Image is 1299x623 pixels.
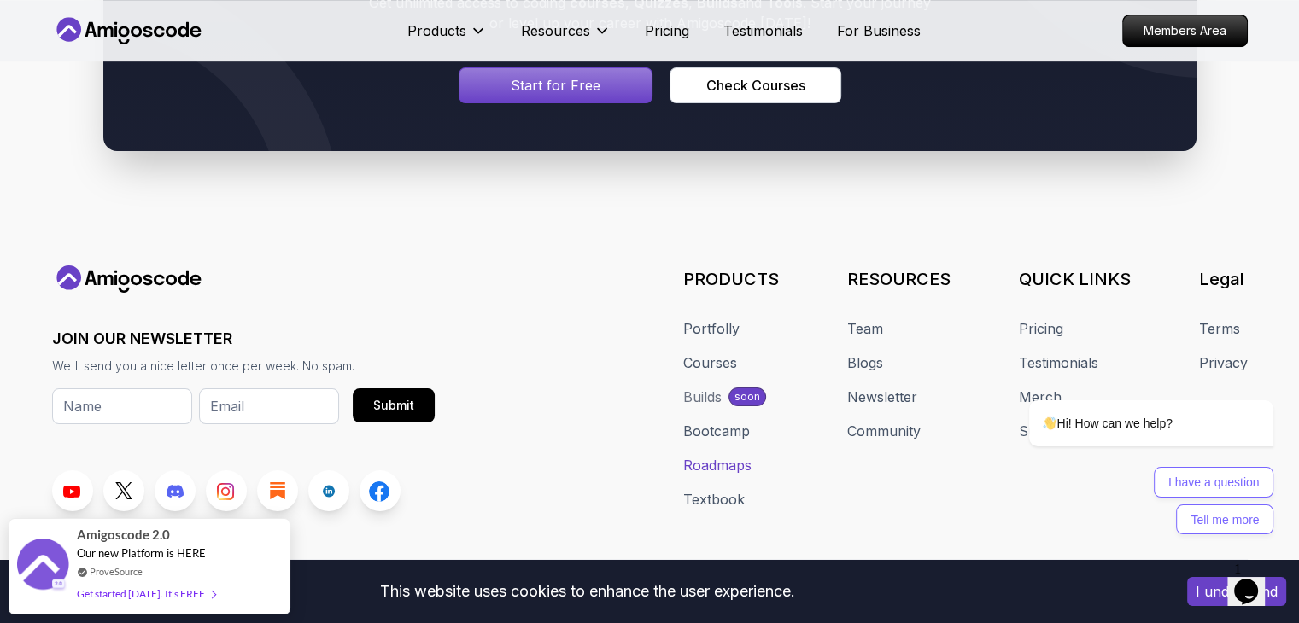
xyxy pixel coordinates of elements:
[407,20,487,55] button: Products
[683,455,752,475] a: Roadmaps
[77,525,170,544] span: Amigoscode 2.0
[1227,555,1282,606] iframe: chat widget
[847,318,883,339] a: Team
[723,20,803,41] a: Testimonials
[683,489,745,509] a: Textbook
[1122,15,1248,47] a: Members Area
[974,247,1282,546] iframe: chat widget
[683,267,779,291] h3: PRODUCTS
[52,327,435,351] h3: JOIN OUR NEWSLETTER
[52,358,435,375] p: We'll send you a nice letter once per week. No spam.
[847,421,921,441] a: Community
[1123,15,1247,46] p: Members Area
[199,388,339,424] input: Email
[206,470,247,511] a: Instagram link
[511,75,600,96] p: Start for Free
[847,267,951,291] h3: RESOURCES
[847,387,917,407] a: Newsletter
[90,564,143,579] a: ProveSource
[308,470,349,511] a: LinkedIn link
[521,20,590,41] p: Resources
[837,20,921,41] a: For Business
[77,584,215,603] div: Get started [DATE]. It's FREE
[683,421,750,441] a: Bootcamp
[847,352,883,373] a: Blogs
[52,470,93,511] a: Youtube link
[683,352,737,373] a: Courses
[683,318,740,339] a: Portfolly
[670,67,840,103] button: Check Courses
[705,75,805,96] div: Check Courses
[360,470,401,511] a: Facebook link
[52,388,192,424] input: Name
[13,573,1161,610] div: This website uses cookies to enhance the user experience.
[521,20,611,55] button: Resources
[1187,577,1286,606] button: Accept cookies
[670,67,840,103] a: Courses page
[257,470,298,511] a: Blog link
[645,20,689,41] a: Pricing
[17,539,68,594] img: provesource social proof notification image
[459,67,653,103] a: Signin page
[683,387,722,407] div: Builds
[103,470,144,511] a: Twitter link
[407,20,466,41] p: Products
[373,397,414,414] div: Submit
[155,470,196,511] a: Discord link
[353,388,435,422] button: Submit
[734,390,760,404] p: soon
[77,546,206,560] span: Our new Platform is HERE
